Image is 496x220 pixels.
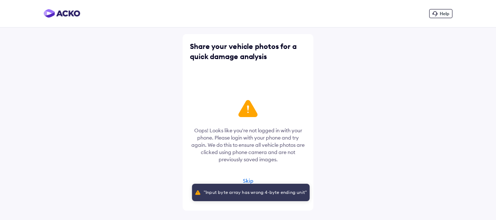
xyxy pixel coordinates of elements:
div: Oops! Looks like you're not logged in with your phone. Please login with your phone and try again... [190,127,306,163]
span: Help [440,11,449,16]
span: "Input byte array has wrong 4-byte ending unit" [204,189,307,196]
div: Skip [243,178,253,184]
div: Share your vehicle photos for a quick damage analysis [190,41,306,62]
img: horizontal-gradient.png [44,9,80,18]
